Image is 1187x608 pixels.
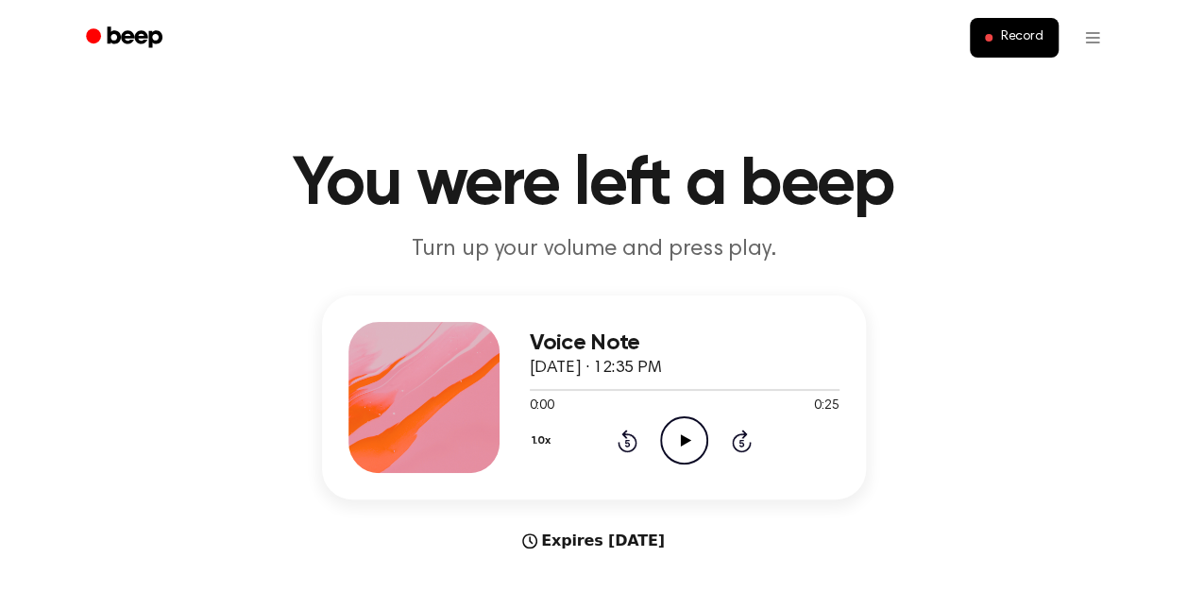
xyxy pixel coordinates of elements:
p: Turn up your volume and press play. [231,234,957,265]
span: 0:00 [530,397,554,416]
h1: You were left a beep [110,151,1077,219]
button: Record [970,18,1058,58]
span: 0:25 [814,397,839,416]
span: [DATE] · 12:35 PM [530,360,662,377]
a: Beep [73,20,179,57]
h3: Voice Note [530,330,839,356]
div: Expires [DATE] [322,530,866,552]
span: Record [1000,29,1043,46]
button: Open menu [1070,15,1115,60]
button: 1.0x [530,425,558,457]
